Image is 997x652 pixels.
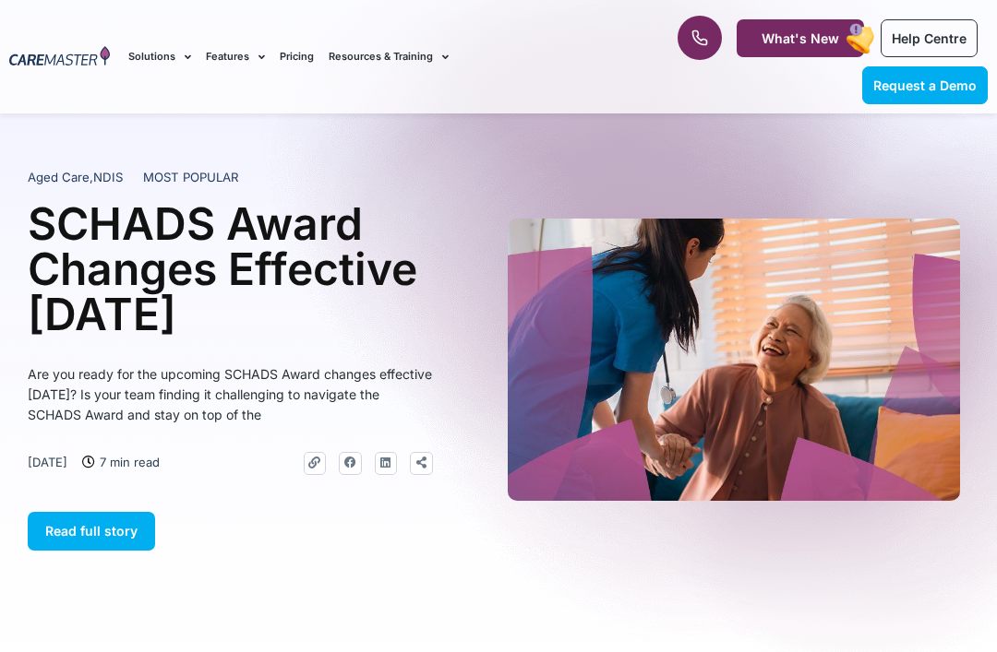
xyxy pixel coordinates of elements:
a: Pricing [280,26,314,88]
span: Read full story [45,523,138,539]
span: NDIS [93,170,123,184]
span: MOST POPULAR [143,169,239,187]
h1: SCHADS Award Changes Effective [DATE] [28,201,433,337]
time: [DATE] [28,455,67,469]
span: Help Centre [892,30,967,46]
a: Features [206,26,265,88]
img: CareMaster Logo [9,46,110,68]
p: Are you ready for the upcoming SCHADS Award changes effective [DATE]? Is your team finding it cha... [28,364,433,425]
span: Request a Demo [873,77,977,93]
span: 7 min read [95,452,160,472]
a: Request a Demo [862,66,988,104]
span: Aged Care [28,170,90,184]
img: A heartwarming moment where a support worker in a blue uniform, with a stethoscope draped over he... [508,219,960,501]
nav: Menu [128,26,635,88]
a: Resources & Training [329,26,449,88]
a: What's New [737,19,864,57]
a: Read full story [28,512,155,551]
span: What's New [762,30,839,46]
a: Solutions [128,26,191,88]
a: Help Centre [881,19,978,57]
span: , [28,170,123,184]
